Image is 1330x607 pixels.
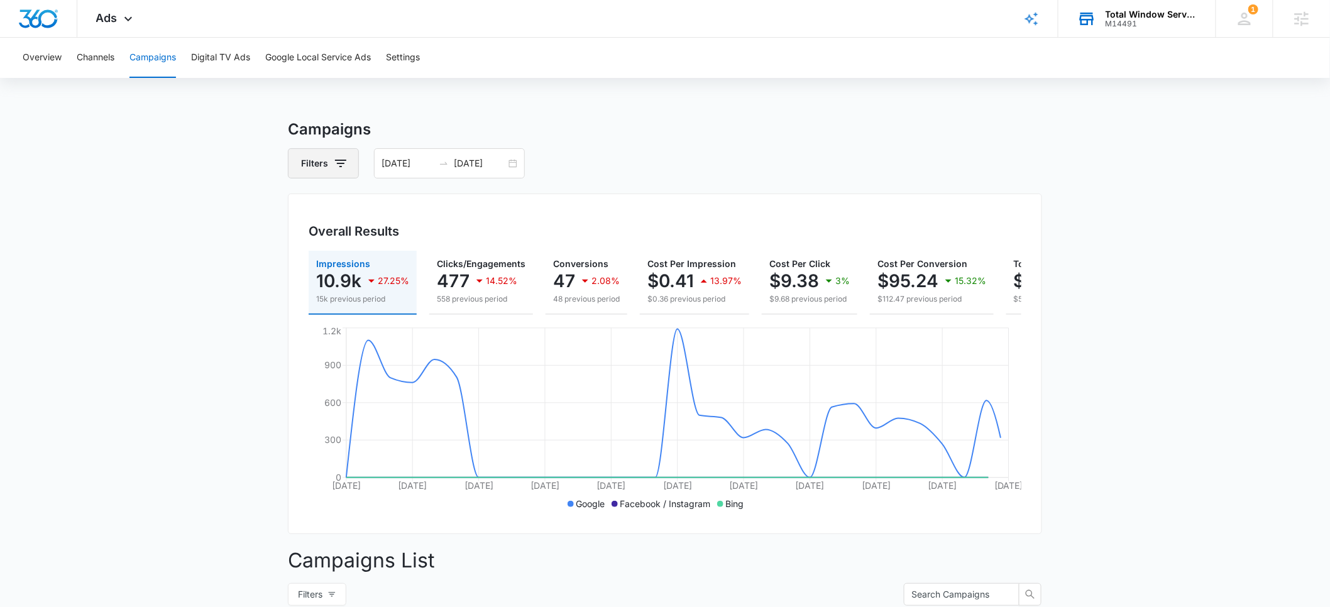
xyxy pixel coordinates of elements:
span: Ads [96,11,118,25]
tspan: 1.2k [322,325,341,336]
p: $4,476.50 [1014,271,1102,291]
p: 2.08% [591,276,620,285]
input: End date [454,156,506,170]
p: 15.32% [955,276,986,285]
span: to [439,158,449,168]
div: account name [1106,9,1197,19]
span: Cost Per Impression [647,258,736,269]
p: Google [576,497,605,510]
p: 3% [835,276,850,285]
span: Cost Per Click [769,258,830,269]
p: Bing [726,497,744,510]
tspan: [DATE] [398,480,427,491]
button: Overview [23,38,62,78]
p: $0.36 previous period [647,293,742,305]
tspan: [DATE] [928,480,957,491]
button: Digital TV Ads [191,38,250,78]
tspan: [DATE] [332,480,361,491]
span: Conversions [553,258,608,269]
p: Campaigns List [288,545,1042,576]
p: Facebook / Instagram [620,497,711,510]
p: $9.68 previous period [769,293,850,305]
tspan: [DATE] [464,480,493,491]
input: Search Campaigns [911,588,1002,601]
p: $0.41 [647,271,694,291]
p: 558 previous period [437,293,525,305]
tspan: [DATE] [597,480,626,491]
p: 47 [553,271,575,291]
tspan: [DATE] [862,480,891,491]
p: 10.9k [316,271,361,291]
span: Total Spend [1014,258,1065,269]
span: Filters [298,588,322,601]
span: swap-right [439,158,449,168]
p: 14.52% [486,276,517,285]
button: search [1019,583,1041,606]
div: notifications count [1248,4,1258,14]
tspan: [DATE] [663,480,692,491]
tspan: [DATE] [796,480,825,491]
tspan: 900 [324,359,341,370]
tspan: 600 [324,397,341,408]
p: $112.47 previous period [877,293,986,305]
button: Settings [386,38,420,78]
p: 13.97% [710,276,742,285]
p: 27.25% [378,276,409,285]
h3: Overall Results [309,222,399,241]
div: account id [1106,19,1197,28]
p: $95.24 [877,271,938,291]
button: Campaigns [129,38,176,78]
span: Impressions [316,258,370,269]
tspan: [DATE] [994,480,1023,491]
span: Clicks/Engagements [437,258,525,269]
p: $9.38 [769,271,819,291]
tspan: 0 [336,472,341,483]
p: 15k previous period [316,293,409,305]
button: Filters [288,583,346,606]
h3: Campaigns [288,118,1042,141]
p: $5,398.60 previous period [1014,293,1149,305]
button: Channels [77,38,114,78]
button: Google Local Service Ads [265,38,371,78]
p: 48 previous period [553,293,620,305]
tspan: 300 [324,434,341,445]
p: 477 [437,271,470,291]
span: search [1019,589,1041,599]
tspan: [DATE] [530,480,559,491]
input: Start date [382,156,434,170]
tspan: [DATE] [729,480,758,491]
span: Cost Per Conversion [877,258,967,269]
span: 1 [1248,4,1258,14]
button: Filters [288,148,359,178]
